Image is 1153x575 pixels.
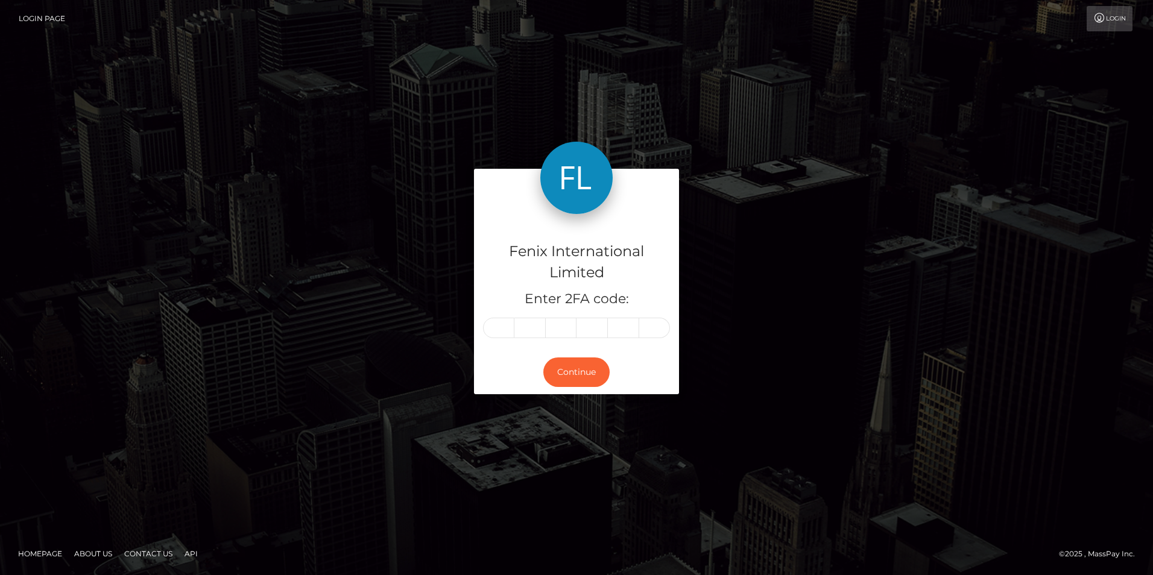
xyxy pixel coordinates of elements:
a: Login Page [19,6,65,31]
a: API [180,544,203,563]
h4: Fenix International Limited [483,241,670,283]
img: Fenix International Limited [540,142,613,214]
button: Continue [543,357,610,387]
a: Contact Us [119,544,177,563]
h5: Enter 2FA code: [483,290,670,309]
a: Homepage [13,544,67,563]
a: About Us [69,544,117,563]
a: Login [1087,6,1132,31]
div: © 2025 , MassPay Inc. [1059,547,1144,561]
